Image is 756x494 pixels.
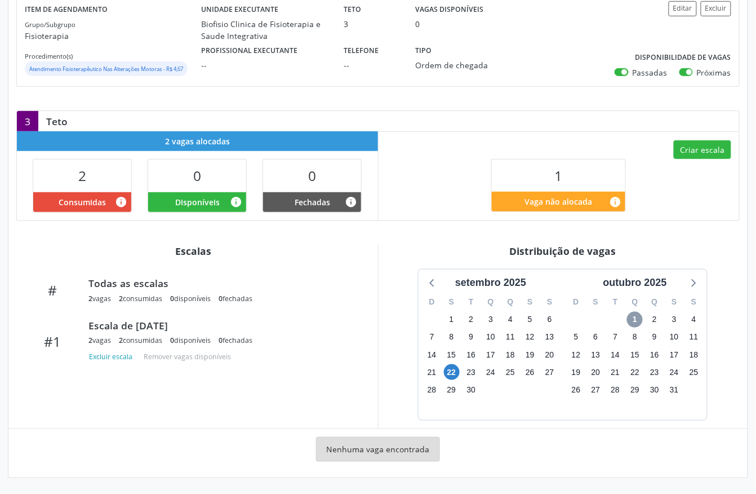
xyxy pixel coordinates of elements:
[219,294,223,303] span: 0
[647,347,662,363] span: quinta-feira, 16 de outubro de 2025
[88,277,354,289] div: Todas as escalas
[24,333,81,350] div: #1
[78,166,86,185] span: 2
[451,275,531,290] div: setembro 2025
[627,347,643,363] span: quarta-feira, 15 de outubro de 2025
[295,196,330,208] span: Fechadas
[119,294,123,303] span: 2
[444,364,460,380] span: segunda-feira, 22 de setembro de 2025
[202,59,328,71] div: --
[463,347,479,363] span: terça-feira, 16 de setembro de 2025
[29,65,183,73] small: Atendimento Fisioterapêutico Nas Alterações Motoras - R$ 4,67
[386,245,740,257] div: Distribuição de vagas
[501,293,521,311] div: Q
[686,312,702,328] span: sábado, 4 de outubro de 2025
[345,196,357,208] i: Vagas alocadas e sem marcações associadas que tiveram sua disponibilidade fechada
[463,382,479,398] span: terça-feira, 30 de setembro de 2025
[627,382,643,398] span: quarta-feira, 29 de outubro de 2025
[24,282,81,298] div: #
[522,329,538,345] span: sexta-feira, 12 de setembro de 2025
[540,293,559,311] div: S
[522,312,538,328] span: sexta-feira, 5 de setembro de 2025
[193,166,201,185] span: 0
[686,347,702,363] span: sábado, 18 de outubro de 2025
[308,166,316,185] span: 0
[461,293,481,311] div: T
[666,312,682,328] span: sexta-feira, 3 de outubro de 2025
[38,115,75,127] div: Teto
[568,329,584,345] span: domingo, 5 de outubro de 2025
[17,131,378,151] div: 2 vagas alocadas
[59,196,106,208] span: Consumidas
[665,293,684,311] div: S
[316,437,440,462] div: Nenhuma vaga encontrada
[568,382,584,398] span: domingo, 26 de outubro de 2025
[701,1,731,16] button: Excluir
[525,196,593,208] span: Vaga não alocada
[444,347,460,363] span: segunda-feira, 15 de setembro de 2025
[568,347,584,363] span: domingo, 12 de outubro de 2025
[542,364,558,380] span: sábado, 27 de setembro de 2025
[415,42,432,59] label: Tipo
[115,196,127,208] i: Vagas alocadas que possuem marcações associadas
[684,293,704,311] div: S
[119,336,162,345] div: consumidas
[666,329,682,345] span: sexta-feira, 10 de outubro de 2025
[25,1,108,19] label: Item de agendamento
[697,67,731,78] label: Próximas
[88,336,92,345] span: 2
[344,59,400,71] div: --
[170,336,211,345] div: disponíveis
[666,382,682,398] span: sexta-feira, 31 de outubro de 2025
[119,294,162,303] div: consumidas
[444,329,460,345] span: segunda-feira, 8 de setembro de 2025
[588,382,604,398] span: segunda-feira, 27 de outubro de 2025
[606,293,625,311] div: T
[502,312,518,328] span: quinta-feira, 4 de setembro de 2025
[25,30,202,42] p: Fisioterapia
[219,294,252,303] div: fechadas
[647,312,662,328] span: quinta-feira, 2 de outubro de 2025
[555,166,563,185] span: 1
[424,329,440,345] span: domingo, 7 de setembro de 2025
[481,293,501,311] div: Q
[202,42,298,59] label: Profissional executante
[586,293,606,311] div: S
[669,1,697,16] button: Editar
[88,336,111,345] div: vagas
[607,329,623,345] span: terça-feira, 7 de outubro de 2025
[88,319,354,332] div: Escala de [DATE]
[88,294,92,303] span: 2
[542,329,558,345] span: sábado, 13 de setembro de 2025
[502,347,518,363] span: quinta-feira, 18 de setembro de 2025
[647,382,662,398] span: quinta-feira, 30 de outubro de 2025
[483,347,499,363] span: quarta-feira, 17 de setembro de 2025
[521,293,540,311] div: S
[542,312,558,328] span: sábado, 6 de setembro de 2025
[599,275,671,290] div: outubro 2025
[463,329,479,345] span: terça-feira, 9 de setembro de 2025
[627,364,643,380] span: quarta-feira, 22 de outubro de 2025
[344,42,379,59] label: Telefone
[666,347,682,363] span: sexta-feira, 17 de outubro de 2025
[415,18,420,30] div: 0
[202,18,328,42] div: Biofisio Clinica de Fisioterapia e Saude Integrativa
[25,52,73,60] small: Procedimento(s)
[627,329,643,345] span: quarta-feira, 8 de outubro de 2025
[170,294,211,303] div: disponíveis
[502,364,518,380] span: quinta-feira, 25 de setembro de 2025
[230,196,242,208] i: Vagas alocadas e sem marcações associadas
[635,49,731,67] label: Disponibilidade de vagas
[415,59,506,71] div: Ordem de chegada
[666,364,682,380] span: sexta-feira, 24 de outubro de 2025
[219,336,223,345] span: 0
[566,293,586,311] div: D
[424,382,440,398] span: domingo, 28 de setembro de 2025
[647,364,662,380] span: quinta-feira, 23 de outubro de 2025
[170,294,174,303] span: 0
[119,336,123,345] span: 2
[463,364,479,380] span: terça-feira, 23 de setembro de 2025
[175,196,220,208] span: Disponíveis
[219,336,252,345] div: fechadas
[625,293,645,311] div: Q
